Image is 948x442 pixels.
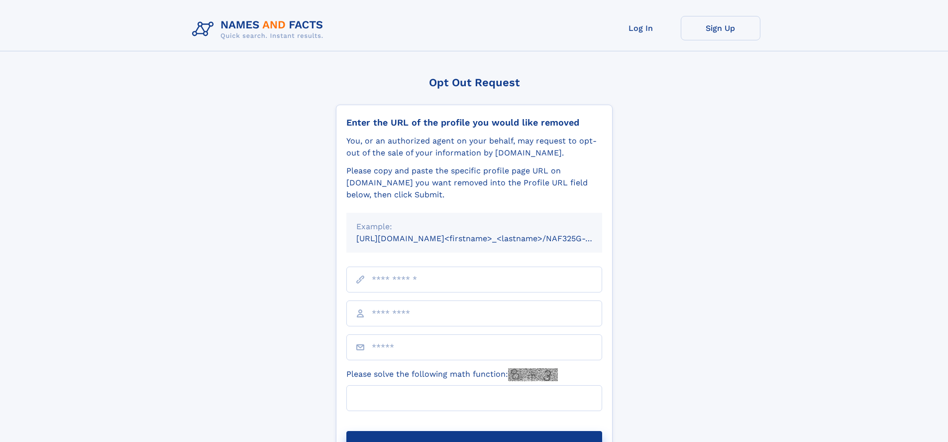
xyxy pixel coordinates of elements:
[681,16,760,40] a: Sign Up
[346,117,602,128] div: Enter the URL of the profile you would like removed
[356,234,621,243] small: [URL][DOMAIN_NAME]<firstname>_<lastname>/NAF325G-xxxxxxxx
[188,16,331,43] img: Logo Names and Facts
[346,165,602,201] div: Please copy and paste the specific profile page URL on [DOMAIN_NAME] you want removed into the Pr...
[346,135,602,159] div: You, or an authorized agent on your behalf, may request to opt-out of the sale of your informatio...
[346,368,558,381] label: Please solve the following math function:
[336,76,613,89] div: Opt Out Request
[356,221,592,233] div: Example:
[601,16,681,40] a: Log In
